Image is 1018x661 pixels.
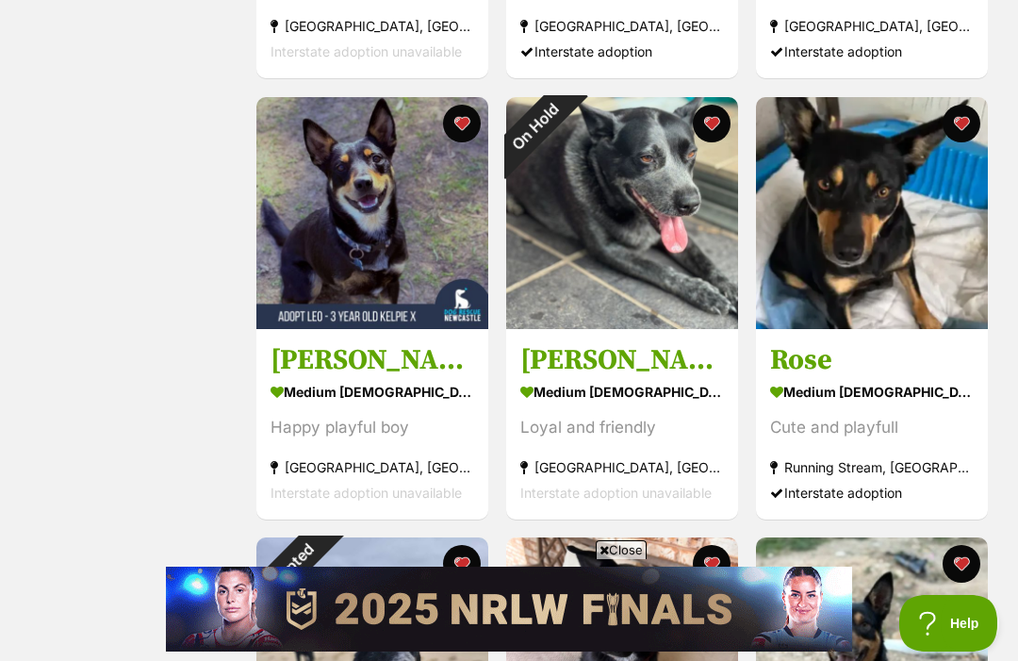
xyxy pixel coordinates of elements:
[520,415,724,440] div: Loyal and friendly
[271,44,462,60] span: Interstate adoption unavailable
[506,314,738,333] a: On Hold
[443,545,481,583] button: favourite
[520,14,724,40] div: [GEOGRAPHIC_DATA], [GEOGRAPHIC_DATA]
[596,540,647,559] span: Close
[756,328,988,520] a: Rose medium [DEMOGRAPHIC_DATA] Dog Cute and playfull Running Stream, [GEOGRAPHIC_DATA] Interstate...
[899,595,999,652] iframe: Help Scout Beacon - Open
[770,454,974,480] div: Running Stream, [GEOGRAPHIC_DATA]
[271,454,474,480] div: [GEOGRAPHIC_DATA], [GEOGRAPHIC_DATA]
[271,378,474,405] div: medium [DEMOGRAPHIC_DATA] Dog
[520,40,724,65] div: Interstate adoption
[271,14,474,40] div: [GEOGRAPHIC_DATA], [GEOGRAPHIC_DATA]
[520,485,712,501] span: Interstate adoption unavailable
[770,378,974,405] div: medium [DEMOGRAPHIC_DATA] Dog
[271,415,474,440] div: Happy playful boy
[770,480,974,505] div: Interstate adoption
[506,328,738,520] a: [PERSON_NAME] medium [DEMOGRAPHIC_DATA] Dog Loyal and friendly [GEOGRAPHIC_DATA], [GEOGRAPHIC_DAT...
[943,105,980,142] button: favourite
[166,567,852,652] iframe: Advertisement
[483,74,588,179] div: On Hold
[506,97,738,329] img: Bowie
[770,40,974,65] div: Interstate adoption
[770,342,974,378] h3: Rose
[756,97,988,329] img: Rose
[256,328,488,520] a: [PERSON_NAME] - [DEMOGRAPHIC_DATA] Kelpie X Cattle Dog medium [DEMOGRAPHIC_DATA] Dog Happy playfu...
[770,415,974,440] div: Cute and playfull
[271,485,462,501] span: Interstate adoption unavailable
[443,105,481,142] button: favourite
[520,454,724,480] div: [GEOGRAPHIC_DATA], [GEOGRAPHIC_DATA]
[693,545,731,583] button: favourite
[271,342,474,378] h3: [PERSON_NAME] - [DEMOGRAPHIC_DATA] Kelpie X Cattle Dog
[256,97,488,329] img: Leo - 3 Year Old Kelpie X Cattle Dog
[770,14,974,40] div: [GEOGRAPHIC_DATA], [GEOGRAPHIC_DATA]
[520,378,724,405] div: medium [DEMOGRAPHIC_DATA] Dog
[693,105,731,142] button: favourite
[520,342,724,378] h3: [PERSON_NAME]
[943,545,980,583] button: favourite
